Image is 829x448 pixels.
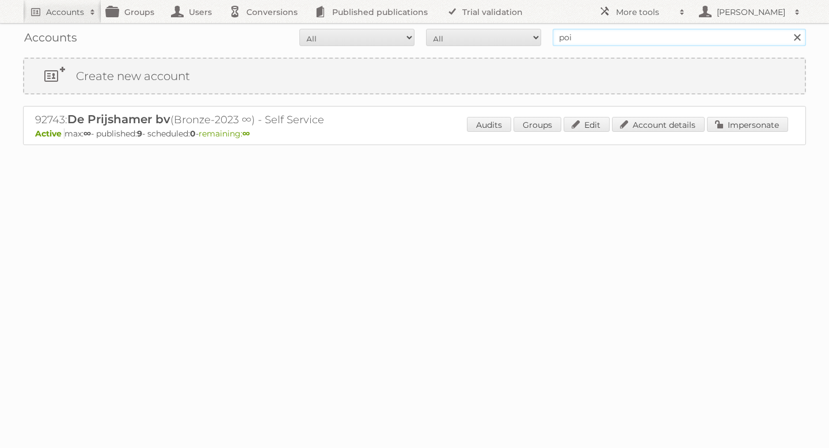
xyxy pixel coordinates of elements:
strong: ∞ [242,128,250,139]
a: Edit [564,117,610,132]
a: Create new account [24,59,805,93]
h2: [PERSON_NAME] [714,6,789,18]
strong: ∞ [83,128,91,139]
h2: Accounts [46,6,84,18]
h2: More tools [616,6,674,18]
p: max: - published: - scheduled: - [35,128,794,139]
h2: 92743: (Bronze-2023 ∞) - Self Service [35,112,438,127]
strong: 9 [137,128,142,139]
span: De Prijshamer bv [67,112,170,126]
a: Account details [612,117,705,132]
a: Audits [467,117,511,132]
span: Active [35,128,64,139]
strong: 0 [190,128,196,139]
a: Impersonate [707,117,788,132]
a: Groups [514,117,561,132]
span: remaining: [199,128,250,139]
